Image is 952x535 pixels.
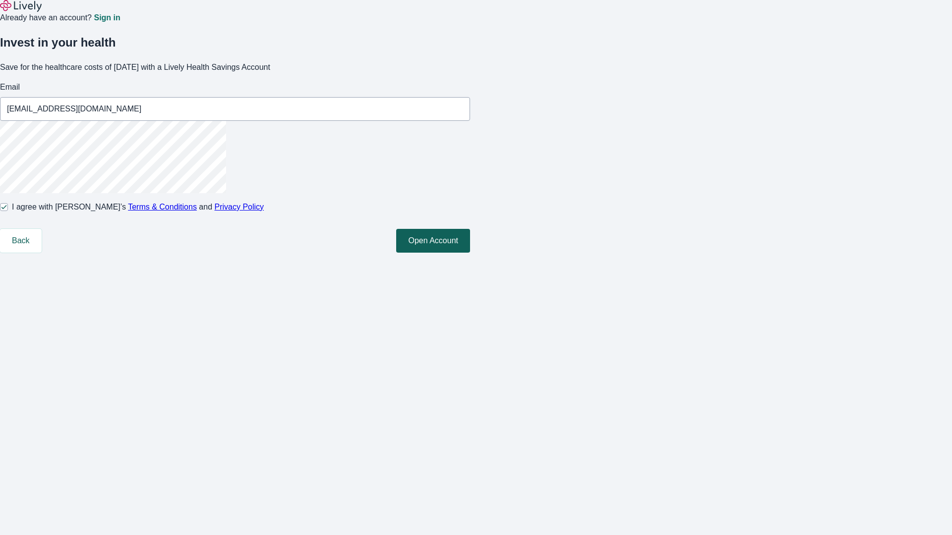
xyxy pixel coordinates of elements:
[128,203,197,211] a: Terms & Conditions
[215,203,264,211] a: Privacy Policy
[94,14,120,22] a: Sign in
[396,229,470,253] button: Open Account
[12,201,264,213] span: I agree with [PERSON_NAME]’s and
